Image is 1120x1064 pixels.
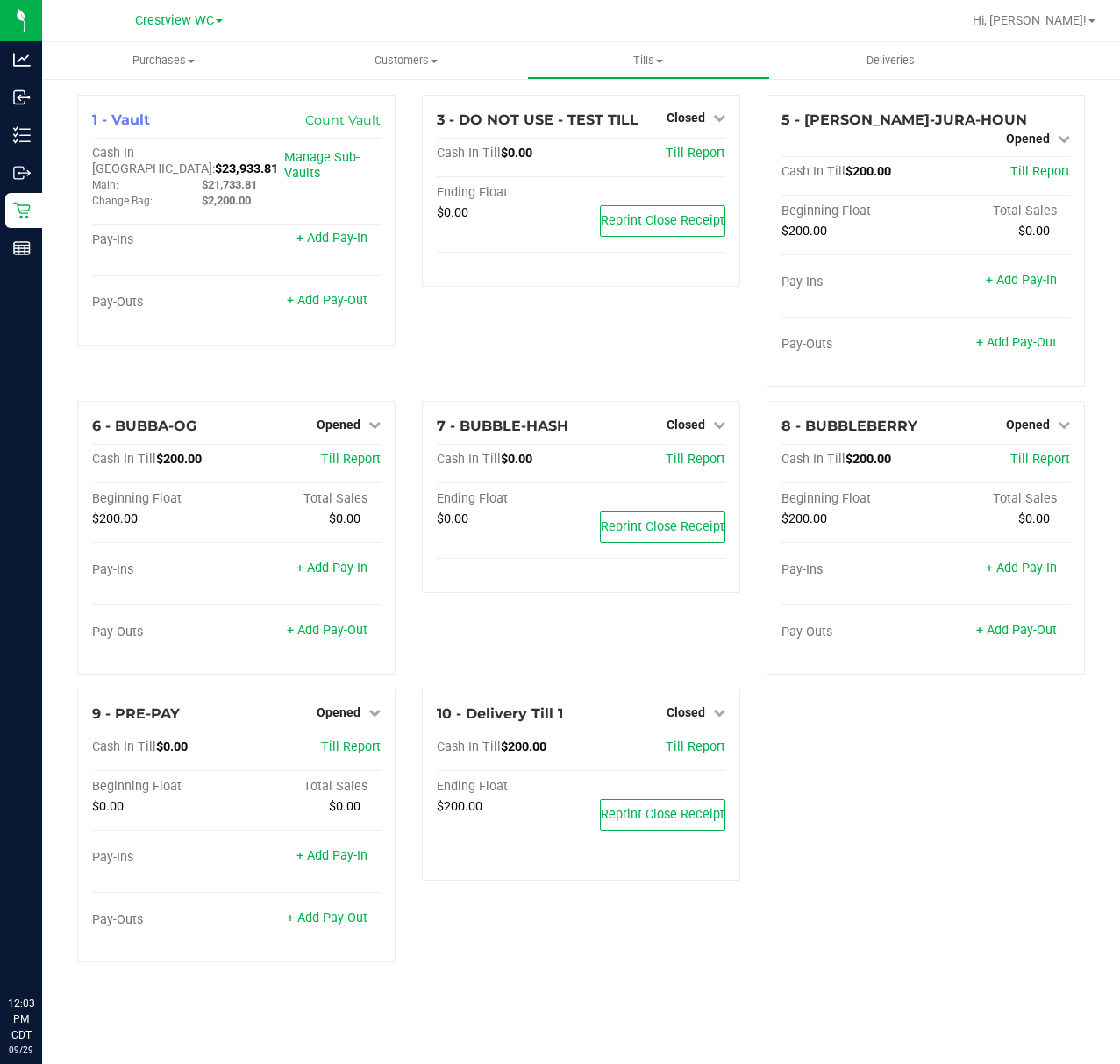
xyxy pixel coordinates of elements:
[986,273,1057,288] a: + Add Pay-In
[976,335,1057,350] a: + Add Pay-Out
[437,779,581,795] div: Ending Float
[8,1043,34,1056] p: 09/29
[845,164,891,179] span: $200.00
[287,910,367,925] a: + Add Pay-Out
[156,739,188,754] span: $0.00
[317,705,360,719] span: Opened
[92,111,150,128] span: 1 - Vault
[135,13,214,28] span: Crestview WC
[600,799,725,831] button: Reprint Close Receipt
[600,511,725,543] button: Reprint Close Receipt
[437,146,501,161] span: Cash In Till
[92,739,156,754] span: Cash In Till
[92,850,237,866] div: Pay-Ins
[781,562,926,578] div: Pay-Ins
[92,418,196,434] span: 6 - BUBBA-OG
[92,799,124,814] span: $0.00
[437,418,568,434] span: 7 - BUBBLE-HASH
[667,705,705,719] span: Closed
[296,561,367,575] a: + Add Pay-In
[285,42,528,79] a: Customers
[781,418,917,434] span: 8 - BUBBLEBERRY
[781,275,926,290] div: Pay-Ins
[287,623,367,638] a: + Add Pay-Out
[13,126,31,144] inline-svg: Inventory
[528,53,769,68] span: Tills
[321,452,381,467] a: Till Report
[437,799,482,814] span: $200.00
[926,204,1071,219] div: Total Sales
[296,231,367,246] a: + Add Pay-In
[437,511,468,526] span: $0.00
[317,418,360,432] span: Opened
[437,739,501,754] span: Cash In Till
[92,491,237,507] div: Beginning Float
[781,511,827,526] span: $200.00
[666,739,725,754] a: Till Report
[92,562,237,578] div: Pay-Ins
[437,111,638,128] span: 3 - DO NOT USE - TEST TILL
[321,739,381,754] a: Till Report
[202,194,251,207] span: $2,200.00
[926,491,1071,507] div: Total Sales
[781,491,926,507] div: Beginning Float
[296,848,367,863] a: + Add Pay-In
[781,164,845,179] span: Cash In Till
[601,807,724,822] span: Reprint Close Receipt
[286,53,527,68] span: Customers
[437,705,563,722] span: 10 - Delivery Till 1
[501,452,532,467] span: $0.00
[92,625,237,640] div: Pay-Outs
[156,452,202,467] span: $200.00
[42,53,285,68] span: Purchases
[601,213,724,228] span: Reprint Close Receipt
[329,799,360,814] span: $0.00
[13,89,31,106] inline-svg: Inbound
[13,239,31,257] inline-svg: Reports
[781,452,845,467] span: Cash In Till
[666,452,725,467] a: Till Report
[986,561,1057,575] a: + Add Pay-In
[973,13,1087,27] span: Hi, [PERSON_NAME]!
[601,519,724,534] span: Reprint Close Receipt
[770,42,1013,79] a: Deliveries
[437,205,468,220] span: $0.00
[1010,164,1070,179] a: Till Report
[1010,452,1070,467] a: Till Report
[305,112,381,128] a: Count Vault
[527,42,770,79] a: Tills
[92,232,237,248] div: Pay-Ins
[781,337,926,353] div: Pay-Outs
[13,202,31,219] inline-svg: Retail
[18,924,70,976] iframe: Resource center
[976,623,1057,638] a: + Add Pay-Out
[1006,418,1050,432] span: Opened
[437,491,581,507] div: Ending Float
[92,912,237,928] div: Pay-Outs
[501,739,546,754] span: $200.00
[600,205,725,237] button: Reprint Close Receipt
[501,146,532,161] span: $0.00
[843,53,938,68] span: Deliveries
[667,111,705,125] span: Closed
[237,779,382,795] div: Total Sales
[287,293,367,308] a: + Add Pay-Out
[781,224,827,239] span: $200.00
[781,204,926,219] div: Beginning Float
[92,779,237,795] div: Beginning Float
[92,179,118,191] span: Main:
[329,511,360,526] span: $0.00
[92,195,153,207] span: Change Bag:
[1018,511,1050,526] span: $0.00
[437,185,581,201] div: Ending Float
[1018,224,1050,239] span: $0.00
[845,452,891,467] span: $200.00
[13,51,31,68] inline-svg: Analytics
[52,921,73,942] iframe: Resource center unread badge
[666,146,725,161] a: Till Report
[437,452,501,467] span: Cash In Till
